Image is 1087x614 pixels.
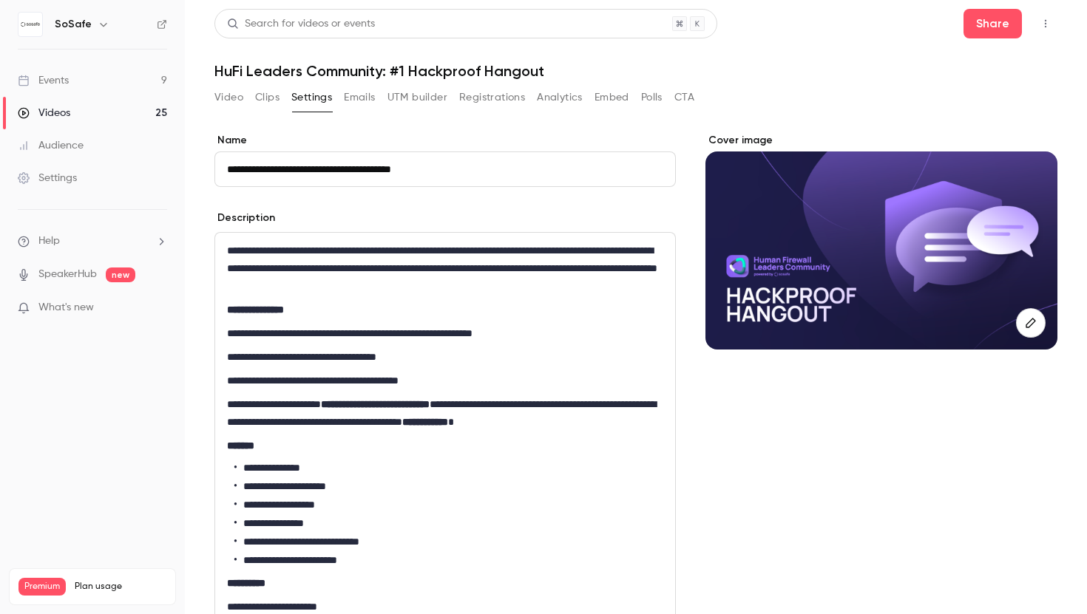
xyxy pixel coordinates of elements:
[214,133,676,148] label: Name
[18,233,167,249] li: help-dropdown-opener
[964,9,1022,38] button: Share
[18,73,69,88] div: Events
[214,86,243,109] button: Video
[38,300,94,315] span: What's new
[705,133,1057,148] label: Cover image
[641,86,663,109] button: Polls
[344,86,375,109] button: Emails
[38,267,97,282] a: SpeakerHub
[18,578,66,596] span: Premium
[291,86,332,109] button: Settings
[255,86,280,109] button: Clips
[38,233,60,249] span: Help
[674,86,694,109] button: CTA
[75,581,166,593] span: Plan usage
[537,86,583,109] button: Analytics
[459,86,525,109] button: Registrations
[18,13,42,36] img: SoSafe
[387,86,447,109] button: UTM builder
[214,62,1057,80] h1: HuFi Leaders Community: #1 Hackproof Hangout
[214,211,275,225] label: Description
[595,86,629,109] button: Embed
[106,267,135,282] span: new
[18,106,70,120] div: Videos
[227,16,375,32] div: Search for videos or events
[18,171,77,185] div: Settings
[1034,12,1057,35] button: Top Bar Actions
[18,138,84,153] div: Audience
[55,17,92,32] h6: SoSafe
